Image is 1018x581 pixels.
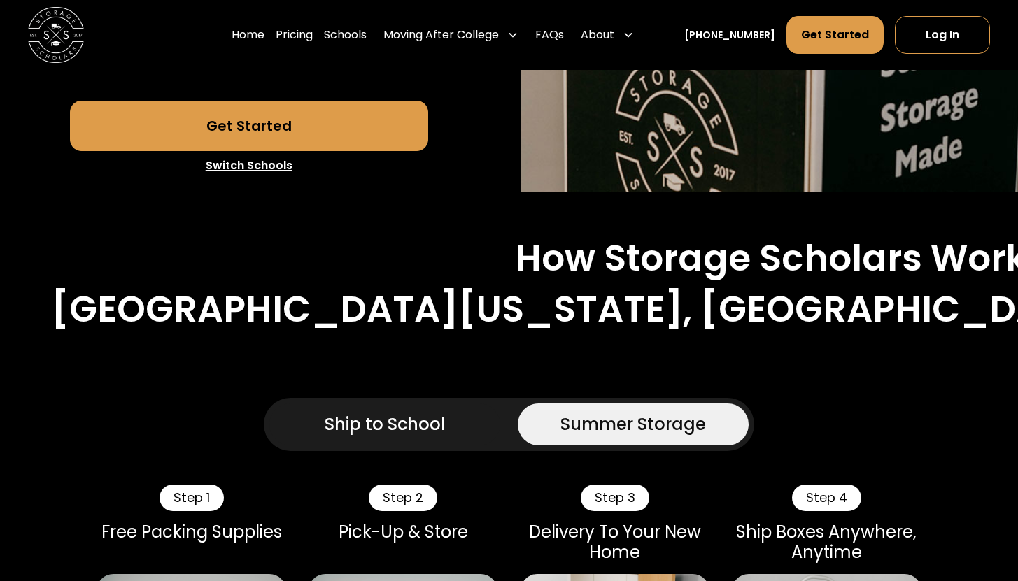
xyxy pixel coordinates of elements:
a: Get Started [786,16,884,54]
div: Ship to School [325,412,446,437]
div: Delivery To Your New Home [521,522,710,563]
div: Free Packing Supplies [97,522,286,543]
div: Pick-Up & Store [309,522,498,543]
div: Step 3 [581,485,649,511]
a: FAQs [535,15,564,55]
div: Summer Storage [560,412,706,437]
img: Storage Scholars main logo [28,7,84,63]
a: Home [232,15,264,55]
a: Schools [324,15,367,55]
div: Moving After College [378,15,524,55]
a: Switch Schools [70,151,428,180]
div: Ship Boxes Anywhere, Anytime [732,522,921,563]
div: Moving After College [383,27,499,43]
a: Log In [895,16,990,54]
div: About [581,27,614,43]
div: Step 1 [160,485,224,511]
a: Pricing [276,15,313,55]
div: About [575,15,639,55]
div: Step 4 [792,485,861,511]
a: [PHONE_NUMBER] [684,28,775,43]
a: Get Started [70,101,428,151]
div: Step 2 [369,485,437,511]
